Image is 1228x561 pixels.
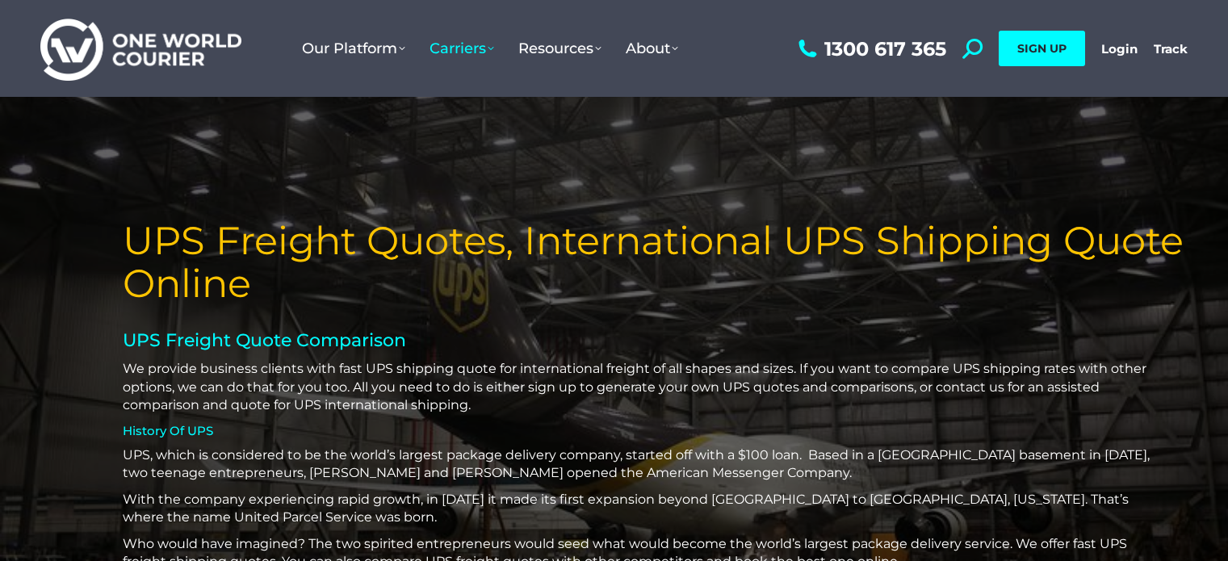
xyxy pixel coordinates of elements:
[614,23,690,73] a: About
[626,40,678,57] span: About
[123,329,1155,353] h2: UPS Freight Quote Comparison
[123,220,1228,305] h1: UPS Freight Quotes, International UPS Shipping Quote Online
[123,491,1155,527] p: With the company experiencing rapid growth, in [DATE] it made its first expansion beyond [GEOGRAP...
[123,360,1155,414] p: We provide business clients with fast UPS shipping quote for international freight of all shapes ...
[506,23,614,73] a: Resources
[1101,41,1138,57] a: Login
[290,23,417,73] a: Our Platform
[123,446,1155,483] p: UPS, which is considered to be the world’s largest package delivery company, started off with a $...
[1154,41,1188,57] a: Track
[417,23,506,73] a: Carriers
[1017,41,1067,56] span: SIGN UP
[40,16,241,82] img: One World Courier
[123,423,1155,439] h4: History Of UPS
[794,39,946,59] a: 1300 617 365
[518,40,601,57] span: Resources
[430,40,494,57] span: Carriers
[302,40,405,57] span: Our Platform
[999,31,1085,66] a: SIGN UP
